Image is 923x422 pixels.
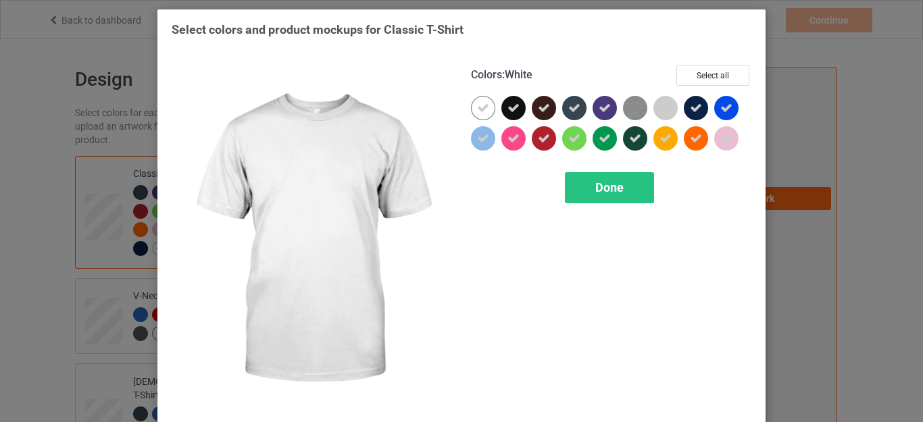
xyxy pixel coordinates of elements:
[595,180,624,194] span: Done
[471,68,502,81] span: Colors
[623,96,647,120] img: heather_texture.png
[505,68,532,81] span: White
[172,65,452,415] img: regular.jpg
[676,65,749,86] button: Select all
[172,22,464,36] span: Select colors and product mockups for Classic T-Shirt
[471,68,532,82] h4: :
